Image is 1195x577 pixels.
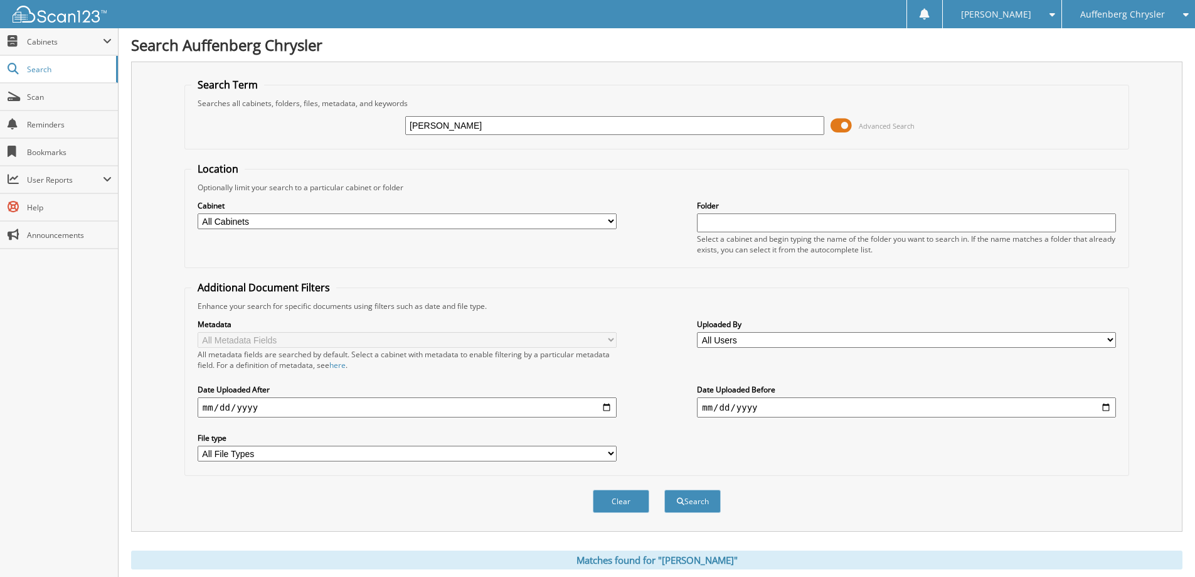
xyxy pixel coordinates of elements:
[131,551,1182,569] div: Matches found for "[PERSON_NAME]"
[697,319,1116,330] label: Uploaded By
[859,121,915,131] span: Advanced Search
[191,182,1122,193] div: Optionally limit your search to a particular cabinet or folder
[593,490,649,513] button: Clear
[697,200,1116,211] label: Folder
[191,78,264,92] legend: Search Term
[27,147,112,158] span: Bookmarks
[198,384,617,395] label: Date Uploaded After
[191,162,245,176] legend: Location
[191,98,1122,109] div: Searches all cabinets, folders, files, metadata, and keywords
[198,397,617,418] input: start
[27,230,112,240] span: Announcements
[198,319,617,330] label: Metadata
[191,281,336,294] legend: Additional Document Filters
[697,397,1116,418] input: end
[329,360,346,370] a: here
[27,92,112,102] span: Scan
[198,433,617,443] label: File type
[131,35,1182,55] h1: Search Auffenberg Chrysler
[697,384,1116,395] label: Date Uploaded Before
[697,234,1116,255] div: Select a cabinet and begin typing the name of the folder you want to search in. If the name match...
[27,119,112,130] span: Reminders
[13,6,107,23] img: scan123-logo-white.svg
[961,11,1031,18] span: [PERSON_NAME]
[1080,11,1165,18] span: Auffenberg Chrysler
[198,349,617,370] div: All metadata fields are searched by default. Select a cabinet with metadata to enable filtering b...
[664,490,721,513] button: Search
[27,202,112,213] span: Help
[27,175,103,185] span: User Reports
[27,64,110,75] span: Search
[191,301,1122,311] div: Enhance your search for specific documents using filters such as date and file type.
[198,200,617,211] label: Cabinet
[27,36,103,47] span: Cabinets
